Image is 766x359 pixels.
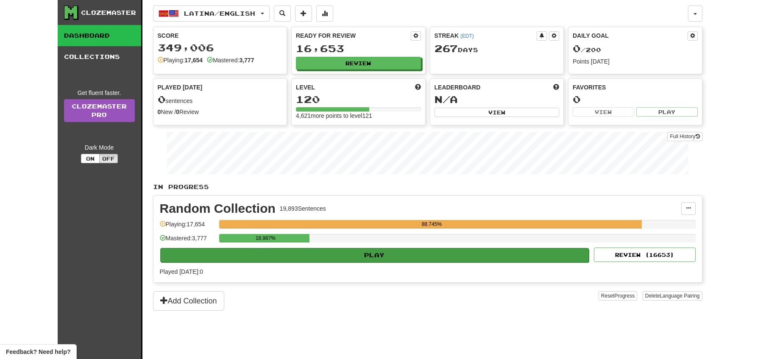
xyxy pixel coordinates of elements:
button: DeleteLanguage Pairing [643,291,702,301]
span: Open feedback widget [6,348,70,356]
span: Played [DATE] [158,83,203,92]
button: Latina/English [153,6,270,22]
div: Mastered: [207,56,254,64]
button: On [81,154,100,163]
div: Favorites [573,83,698,92]
span: This week in points, UTC [553,83,559,92]
button: Review [296,57,421,70]
span: Language Pairing [660,293,699,299]
div: 19,893 Sentences [280,204,326,213]
div: sentences [158,94,283,105]
strong: 3,777 [239,57,254,64]
strong: 0 [158,109,161,115]
button: View [573,107,634,117]
div: Daily Goal [573,31,688,41]
a: (EDT) [460,33,474,39]
div: 349,006 [158,42,283,53]
span: Progress [614,293,635,299]
div: Clozemaster [81,8,136,17]
div: Dark Mode [64,143,135,152]
span: Score more points to level up [415,83,421,92]
a: ClozemasterPro [64,99,135,122]
div: Playing: [158,56,203,64]
div: Mastered: 3,777 [160,234,215,248]
div: Get fluent faster. [64,89,135,97]
button: Play [636,107,698,117]
div: Playing: 17,654 [160,220,215,234]
span: Level [296,83,315,92]
span: 0 [158,93,166,105]
button: View [435,108,560,117]
button: Review (16653) [594,248,696,262]
div: Day s [435,43,560,54]
button: Full History [667,132,702,141]
button: Add Collection [153,291,224,311]
button: More stats [316,6,333,22]
span: 0 [573,42,581,54]
span: Leaderboard [435,83,481,92]
div: 88.745% [222,220,642,228]
div: Ready for Review [296,31,411,40]
div: Score [158,31,283,40]
button: Off [99,154,118,163]
span: / 200 [573,46,601,53]
div: Points [DATE] [573,57,698,66]
div: 4,621 more points to level 121 [296,111,421,120]
div: New / Review [158,108,283,116]
a: Collections [58,46,141,67]
button: Play [160,248,589,262]
a: Dashboard [58,25,141,46]
p: In Progress [153,183,702,191]
div: 18.987% [222,234,309,242]
span: Played [DATE]: 0 [160,268,203,275]
strong: 0 [176,109,179,115]
button: Search sentences [274,6,291,22]
div: 0 [573,94,698,105]
span: N/A [435,93,458,105]
span: Latina / English [184,10,255,17]
div: Streak [435,31,537,40]
div: 16,653 [296,43,421,54]
div: Random Collection [160,202,276,215]
button: ResetProgress [599,291,637,301]
span: 267 [435,42,458,54]
div: 120 [296,94,421,105]
button: Add sentence to collection [295,6,312,22]
strong: 17,654 [184,57,203,64]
